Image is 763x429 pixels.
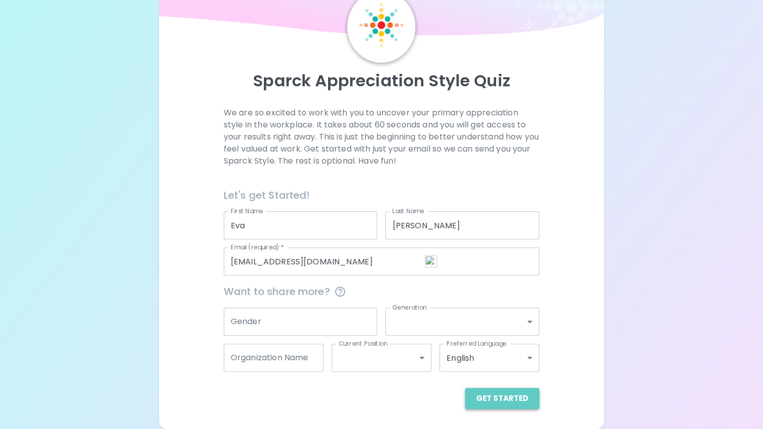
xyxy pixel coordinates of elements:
[224,283,539,300] span: Want to share more?
[231,207,263,215] label: First Name
[465,388,539,409] button: Get Started
[446,339,507,348] label: Preferred Language
[231,243,284,251] label: Email (required)
[425,255,437,267] img: npw-badge-icon-locked.svg
[334,285,346,298] svg: This information is completely confidential and only used for aggregated appreciation studies at ...
[224,187,539,203] h6: Let's get Started!
[392,303,427,312] label: Generation
[359,3,403,47] img: Sparck Logo
[339,339,387,348] label: Current Position
[171,71,592,91] p: Sparck Appreciation Style Quiz
[392,207,424,215] label: Last Name
[439,344,539,372] div: English
[224,107,539,167] p: We are so excited to work with you to uncover your primary appreciation style in the workplace. I...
